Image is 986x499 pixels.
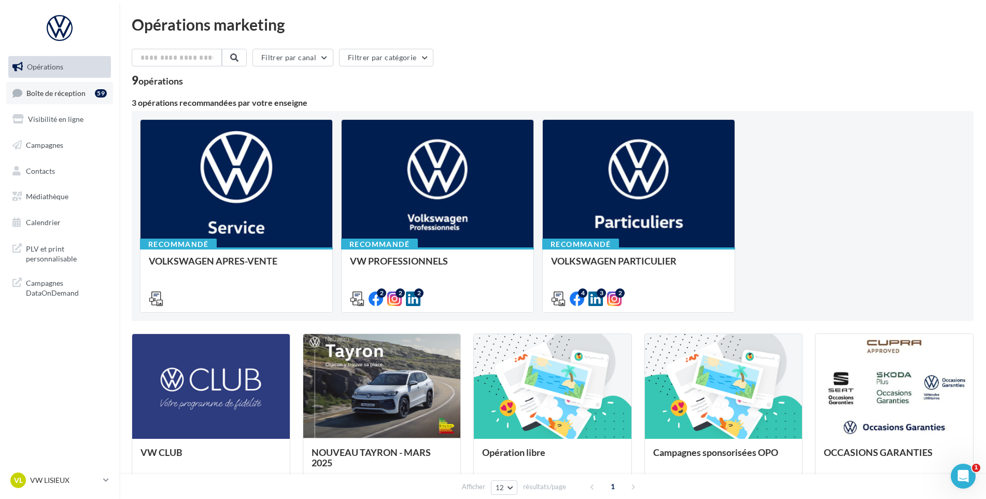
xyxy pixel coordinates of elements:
div: 3 [597,288,606,298]
a: Opérations [6,56,113,78]
span: OCCASIONS GARANTIES [824,447,933,458]
span: Visibilité en ligne [28,115,83,123]
div: Recommandé [542,239,619,250]
div: 9 [132,75,183,86]
div: 2 [615,288,625,298]
a: PLV et print personnalisable [6,238,113,268]
div: Recommandé [341,239,418,250]
iframe: Intercom live chat [951,464,976,489]
button: 12 [491,480,517,495]
span: NOUVEAU TAYRON - MARS 2025 [312,447,431,468]
span: Opérations [27,62,63,71]
span: Contacts [26,166,55,175]
span: 1 [972,464,980,472]
button: Filtrer par catégorie [339,49,433,66]
a: VL VW LISIEUX [8,470,111,490]
span: VL [14,475,23,486]
span: VOLKSWAGEN APRES-VENTE [149,255,277,267]
span: Opération libre [482,447,545,458]
span: VW PROFESSIONNELS [350,255,448,267]
div: Recommandé [140,239,217,250]
span: VOLKSWAGEN PARTICULIER [551,255,677,267]
span: résultats/page [523,482,566,492]
span: Campagnes sponsorisées OPO [653,447,778,458]
span: 1 [604,478,621,495]
p: VW LISIEUX [30,475,99,486]
a: Médiathèque [6,186,113,207]
div: opérations [138,76,183,86]
div: 2 [414,288,424,298]
span: Campagnes DataOnDemand [26,276,107,298]
span: 12 [496,483,504,492]
span: Médiathèque [26,192,68,201]
a: Contacts [6,160,113,182]
a: Campagnes DataOnDemand [6,272,113,302]
a: Calendrier [6,212,113,233]
div: 59 [95,89,107,98]
div: 4 [578,288,587,298]
span: Calendrier [26,218,61,227]
span: Afficher [462,482,485,492]
span: Campagnes [26,141,63,149]
a: Campagnes [6,134,113,156]
span: VW CLUB [140,447,182,458]
span: PLV et print personnalisable [26,242,107,264]
div: 3 opérations recommandées par votre enseigne [132,99,974,107]
div: 2 [396,288,405,298]
button: Filtrer par canal [252,49,333,66]
a: Boîte de réception59 [6,82,113,104]
a: Visibilité en ligne [6,108,113,130]
span: Boîte de réception [26,88,86,97]
div: 2 [377,288,386,298]
div: Opérations marketing [132,17,974,32]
